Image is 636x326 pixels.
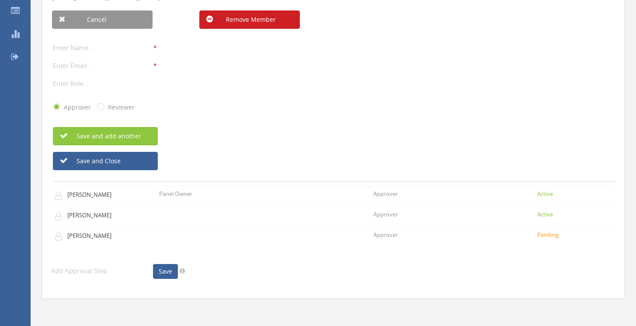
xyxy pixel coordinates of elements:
a: Cancel [52,10,153,29]
a: Save [153,264,178,279]
img: user-icon.png [54,232,67,241]
p: Approver [373,190,398,198]
p: [PERSON_NAME] [67,211,117,220]
input: Enter Email... [53,60,153,71]
p: [PERSON_NAME] [67,232,117,240]
p: [PERSON_NAME] [67,191,117,199]
small: Pending [537,231,559,239]
img: user-icon.png [54,192,67,200]
button: Save and Close [53,152,158,170]
p: Approver [373,231,398,239]
label: Approver [62,103,91,112]
input: Add Approval Step [51,265,151,276]
input: Enter Role... [53,78,153,89]
small: Active [537,190,553,198]
input: Enter Name... [53,42,153,53]
button: Save and add another [53,127,158,145]
img: user-icon.png [54,212,67,221]
small: Active [537,210,553,218]
button: Remove Member [199,10,300,29]
p: Panel Owner [159,190,192,198]
label: Reviewer [106,103,135,112]
p: Approver [373,210,398,219]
